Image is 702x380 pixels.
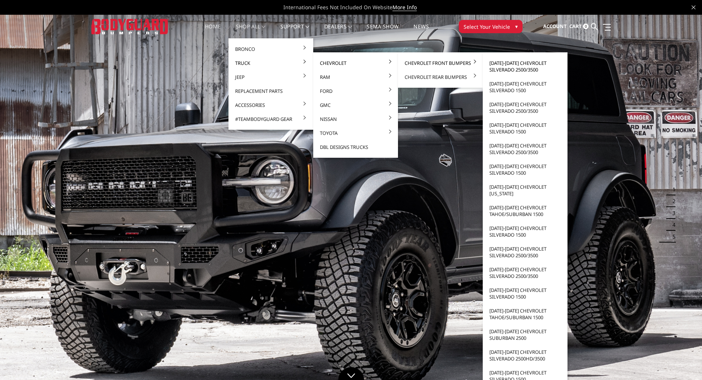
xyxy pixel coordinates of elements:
a: [DATE]-[DATE] Chevrolet Silverado 2500HD/3500 [486,345,565,366]
span: Cart [569,23,582,29]
a: [DATE]-[DATE] Chevrolet Suburban 2500 [486,324,565,345]
a: [DATE]-[DATE] Chevrolet Silverado 1500 [486,221,565,242]
button: 2 of 5 [668,195,675,207]
a: Accessories [231,98,310,112]
a: [DATE]-[DATE] Chevrolet Silverado 2500/3500 [486,56,565,77]
a: Chevrolet [316,56,395,70]
a: Dealers [324,24,352,38]
a: Replacement Parts [231,84,310,98]
a: shop all [236,24,266,38]
a: Ram [316,70,395,84]
button: 3 of 5 [668,207,675,219]
button: Select Your Vehicle [459,20,523,33]
span: 0 [583,24,589,29]
button: 1 of 5 [668,184,675,195]
a: [DATE]-[DATE] Chevrolet Silverado 2500/3500 [486,242,565,262]
a: [DATE]-[DATE] Chevrolet Silverado 1500 [486,118,565,139]
iframe: Chat Widget [665,345,702,380]
a: Support [280,24,310,38]
span: Select Your Vehicle [464,23,510,31]
a: [DATE]-[DATE] Chevrolet Silverado 2500/3500 [486,262,565,283]
a: [DATE]-[DATE] Chevrolet Tahoe/Suburban 1500 [486,201,565,221]
span: Account [543,23,567,29]
a: [DATE]-[DATE] Chevrolet Silverado 1500 [486,283,565,304]
a: Chevrolet Front Bumpers [401,56,480,70]
a: GMC [316,98,395,112]
a: [DATE]-[DATE] Chevrolet Silverado 2500/3500 [486,139,565,159]
a: Jeep [231,70,310,84]
button: 5 of 5 [668,231,675,243]
a: Bronco [231,42,310,56]
a: SEMA Show [367,24,399,38]
a: DBL Designs Trucks [316,140,395,154]
a: [DATE]-[DATE] Chevrolet Tahoe/Suburban 1500 [486,304,565,324]
a: More Info [392,4,417,11]
a: #TeamBodyguard Gear [231,112,310,126]
a: [DATE]-[DATE] Chevrolet Silverado 1500 [486,77,565,97]
a: Click to Down [338,367,364,380]
a: Home [205,24,221,38]
button: 4 of 5 [668,219,675,231]
a: Ford [316,84,395,98]
a: [DATE]-[DATE] Chevrolet [US_STATE] [486,180,565,201]
a: Cart 0 [569,17,589,36]
span: ▾ [515,22,518,30]
a: [DATE]-[DATE] Chevrolet Silverado 1500 [486,159,565,180]
a: [DATE]-[DATE] Chevrolet Silverado 2500/3500 [486,97,565,118]
a: Truck [231,56,310,70]
a: Account [543,17,567,36]
a: News [413,24,429,38]
a: Toyota [316,126,395,140]
a: Chevrolet Rear Bumpers [401,70,480,84]
img: BODYGUARD BUMPERS [91,19,169,34]
a: Nissan [316,112,395,126]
